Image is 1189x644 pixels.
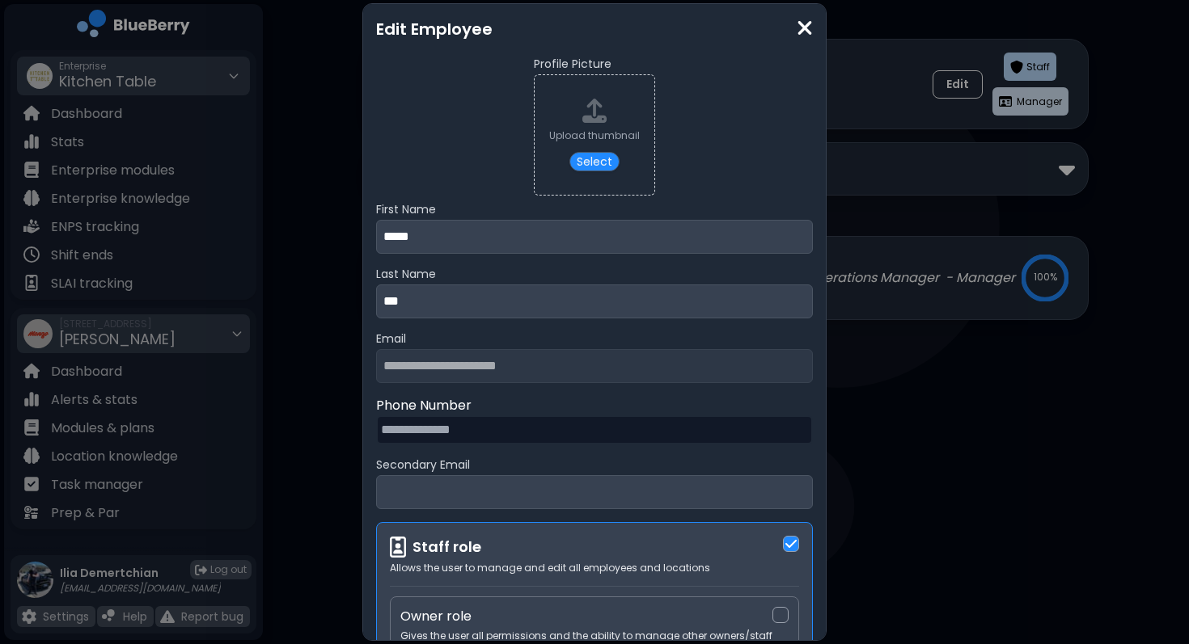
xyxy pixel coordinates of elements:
img: dupe icon [390,537,406,558]
p: Phone Number [376,396,813,415]
img: upload [582,99,607,123]
button: Select [569,152,620,171]
label: Secondary Email [376,457,813,472]
label: Last Name [376,267,813,281]
img: check [785,537,797,550]
label: Email [376,331,813,346]
h4: Owner role [400,607,772,626]
p: Allows the user to manage and edit all employees and locations [390,562,710,575]
h2: Edit Employee [376,17,493,41]
label: Profile Picture [534,57,611,71]
div: Upload thumbnail [549,129,640,142]
p: Gives the user all permissions and the ability to manage other owners/staff [400,629,772,642]
label: First Name [376,202,813,217]
h3: Staff role [413,536,481,558]
img: close icon [797,17,813,39]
